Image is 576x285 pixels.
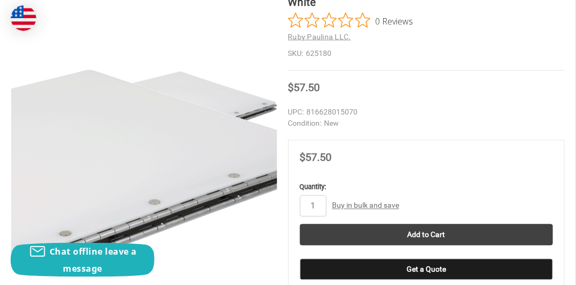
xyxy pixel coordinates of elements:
button: Get a Quote [300,259,554,280]
dd: New [288,118,565,129]
a: Buy in bulk and save [332,201,399,210]
iframe: Google Customer Reviews [488,256,576,285]
input: Add to Cart [300,224,554,246]
span: 0 Reviews [376,13,413,29]
dt: Condition: [288,118,322,129]
button: Chat offline leave a message [11,243,155,277]
dd: 816628015070 [288,107,565,118]
span: $57.50 [288,81,320,94]
img: duty and tax information for United States [11,5,36,31]
dd: 625180 [288,48,565,59]
a: Ruby Paulina LLC. [288,32,351,41]
span: Chat offline leave a message [50,246,137,274]
label: Quantity: [300,182,554,193]
button: Rated 0 out of 5 stars from 0 reviews. Jump to reviews. [288,13,413,29]
dt: UPC: [288,107,304,118]
dt: SKU: [288,48,304,59]
span: $57.50 [300,151,332,164]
